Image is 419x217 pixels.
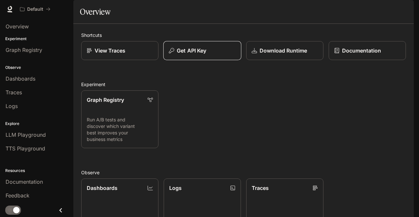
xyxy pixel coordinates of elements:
[87,116,153,143] p: Run A/B tests and discover which variant best improves your business metrics
[169,184,182,192] p: Logs
[81,90,158,148] a: Graph RegistryRun A/B tests and discover which variant best improves your business metrics
[329,41,406,60] a: Documentation
[17,3,53,16] button: All workspaces
[95,47,125,54] p: View Traces
[87,184,118,192] p: Dashboards
[27,7,43,12] p: Default
[342,47,381,54] p: Documentation
[81,169,406,176] h2: Observe
[163,41,241,60] button: Get API Key
[81,81,406,88] h2: Experiment
[87,96,124,104] p: Graph Registry
[260,47,307,54] p: Download Runtime
[246,41,323,60] a: Download Runtime
[80,5,110,18] h1: Overview
[177,47,206,54] p: Get API Key
[81,41,158,60] a: View Traces
[81,32,406,39] h2: Shortcuts
[252,184,269,192] p: Traces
